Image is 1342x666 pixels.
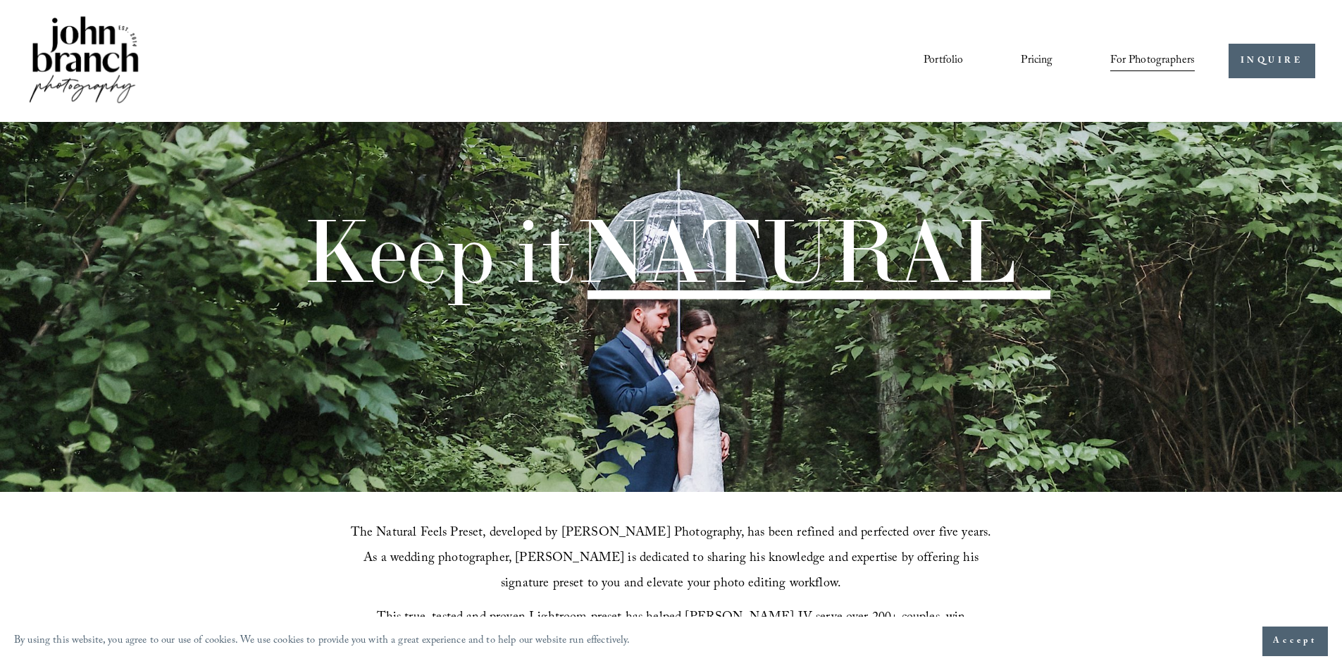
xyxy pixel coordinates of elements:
button: Accept [1262,627,1328,656]
a: INQUIRE [1229,44,1315,78]
span: Accept [1273,634,1317,648]
a: Pricing [1021,49,1052,73]
a: Portfolio [924,49,963,73]
span: This true, tested and proven Lightroom preset has helped [PERSON_NAME] IV serve over 200+ couples... [352,608,969,655]
h1: Keep it [302,207,1017,295]
img: John Branch IV Photography [27,13,141,109]
p: By using this website, you agree to our use of cookies. We use cookies to provide you with a grea... [14,631,630,652]
a: folder dropdown [1110,49,1195,73]
span: For Photographers [1110,50,1195,72]
span: The Natural Feels Preset, developed by [PERSON_NAME] Photography, has been refined and perfected ... [351,523,995,596]
span: NATURAL [575,195,1017,306]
